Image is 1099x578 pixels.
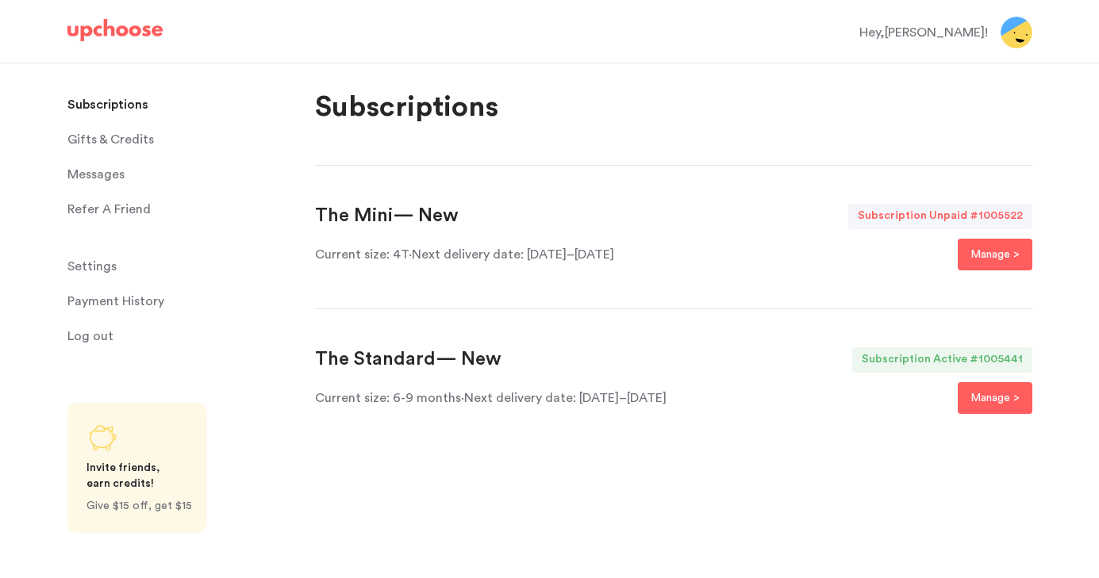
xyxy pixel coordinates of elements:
a: UpChoose [67,19,163,48]
span: Log out [67,320,113,352]
div: # 1005441 [970,347,1032,373]
a: Share UpChoose [67,403,207,533]
a: Refer A Friend [67,193,296,225]
button: Manage > [958,382,1032,414]
span: Current size: [315,392,393,404]
span: Gifts & Credits [67,124,154,155]
p: Payment History [67,285,164,317]
a: Subscriptions [67,89,296,121]
a: Messages [67,159,296,190]
span: · Next delivery date: [DATE]–[DATE] [409,248,614,261]
div: Hey, [PERSON_NAME] ! [859,23,988,42]
a: Payment History [67,285,296,317]
p: Manage > [970,389,1020,408]
span: 4T [315,248,409,261]
img: UpChoose [67,19,163,41]
span: Messages [67,159,125,190]
p: Subscriptions [315,89,1032,127]
p: Refer A Friend [67,193,151,225]
span: · Next delivery date: [DATE]–[DATE] [461,392,667,404]
a: Log out [67,320,296,352]
a: Settings [67,251,296,282]
div: The Mini — New [315,204,459,229]
div: # 1005522 [970,204,1032,229]
div: Subscription Unpaid [848,204,970,229]
p: Manage > [970,245,1020,264]
div: The Standard — New [315,347,501,373]
p: Subscriptions [67,89,148,121]
span: 6-9 months [315,392,461,404]
span: Current size: [315,248,393,261]
div: Subscription Active [852,347,970,373]
button: Manage > [958,239,1032,270]
span: Settings [67,251,117,282]
a: Gifts & Credits [67,124,296,155]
